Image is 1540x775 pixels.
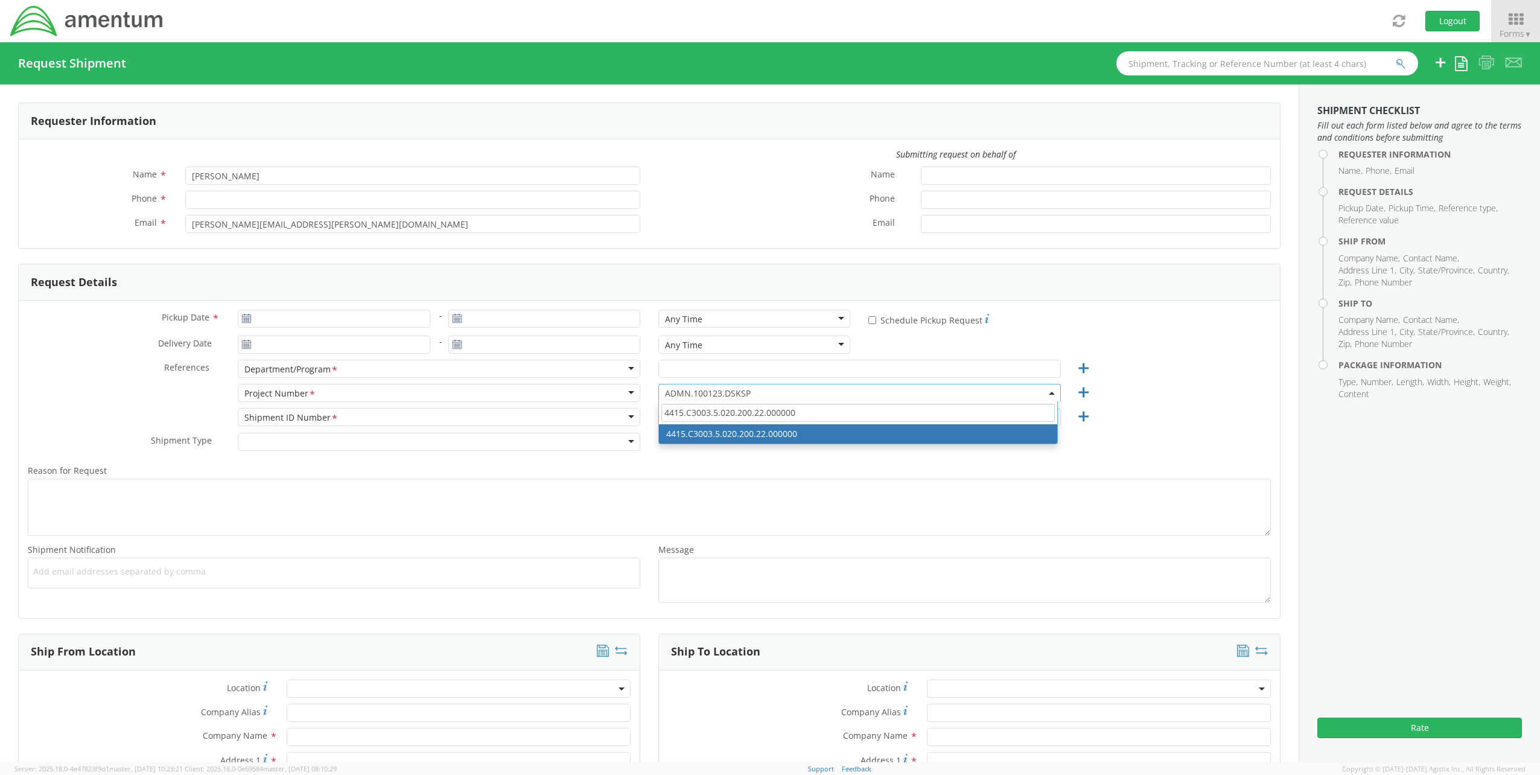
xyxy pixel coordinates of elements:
li: City [1399,264,1415,276]
span: ADMN.100123.DSKSP [665,387,1054,399]
h4: Ship From [1338,237,1522,246]
h4: Request Details [1338,187,1522,196]
h3: Request Details [31,276,117,289]
span: Name [871,168,895,182]
span: Delivery Date [158,337,212,351]
li: Height [1454,376,1480,388]
li: State/Province [1418,326,1475,338]
li: Country [1478,264,1509,276]
div: Project Number [244,387,316,400]
li: Company Name [1338,314,1400,326]
h4: Requester Information [1338,150,1522,159]
li: Pickup Date [1338,202,1386,214]
div: Any Time [665,339,702,351]
h4: Request Shipment [18,57,126,70]
span: References [164,362,209,373]
h3: Ship From Location [31,646,136,658]
div: Any Time [665,313,702,325]
li: Length [1396,376,1424,388]
li: Type [1338,376,1358,388]
span: Email [873,217,895,231]
li: Company Name [1338,252,1400,264]
span: Name [133,168,157,180]
span: master, [DATE] 08:10:29 [263,764,337,773]
span: Shipment Notification [28,544,116,555]
li: Width [1427,376,1451,388]
li: Contact Name [1403,314,1459,326]
span: Address 1 [220,754,261,766]
span: ADMN.100123.DSKSP [658,384,1061,402]
h4: Package Information [1338,360,1522,369]
div: Department/Program [244,363,339,376]
li: 4415.C3003.5.020.200.22.000000 [659,424,1057,444]
img: dyn-intl-logo-049831509241104b2a82.png [9,4,165,38]
li: Number [1361,376,1393,388]
button: Rate [1317,718,1522,738]
span: Reason for Request [28,465,107,476]
span: Forms [1500,28,1532,39]
a: Support [808,764,834,773]
div: Shipment ID Number [244,412,339,424]
span: Client: 2025.18.0-0e69584 [185,764,337,773]
span: Company Alias [201,706,261,718]
a: Feedback [842,764,871,773]
li: Zip [1338,338,1352,350]
li: Address Line 1 [1338,326,1396,338]
li: State/Province [1418,264,1475,276]
span: Pickup Date [162,311,209,323]
span: Phone [870,193,895,206]
li: Weight [1483,376,1511,388]
span: Company Name [203,730,267,741]
li: Phone [1366,165,1392,177]
span: Add email addresses separated by comma [33,566,635,578]
h4: Ship To [1338,299,1522,308]
li: Reference value [1338,214,1399,226]
span: Location [867,682,901,694]
h3: Requester Information [31,115,156,127]
span: Copyright © [DATE]-[DATE] Agistix Inc., All Rights Reserved [1342,764,1526,774]
li: Contact Name [1403,252,1459,264]
span: Location [227,682,261,694]
li: Reference type [1439,202,1498,214]
h3: Ship To Location [671,646,760,658]
li: Address Line 1 [1338,264,1396,276]
span: Company Name [843,730,908,741]
input: Schedule Pickup Request [868,316,876,324]
li: Content [1338,388,1369,400]
span: ▼ [1524,29,1532,39]
span: Shipment Type [151,435,212,448]
span: Server: 2025.18.0-4e47823f9d1 [14,764,183,773]
input: Shipment, Tracking or Reference Number (at least 4 chars) [1116,51,1418,75]
span: Phone [132,193,157,204]
span: Fill out each form listed below and agree to the terms and conditions before submitting [1317,120,1522,144]
button: Logout [1425,11,1480,31]
li: Zip [1338,276,1352,289]
h3: Shipment Checklist [1317,106,1522,116]
i: Submitting request on behalf of [896,148,1016,160]
span: Company Alias [841,706,901,718]
label: Schedule Pickup Request [868,312,989,327]
li: Phone Number [1355,276,1412,289]
span: master, [DATE] 10:23:21 [109,764,183,773]
span: Email [135,217,157,228]
li: Name [1338,165,1363,177]
span: Message [658,544,694,555]
li: Country [1478,326,1509,338]
span: Address 1 [861,754,901,766]
li: Email [1395,165,1414,177]
li: City [1399,326,1415,338]
li: Pickup Time [1389,202,1436,214]
li: Phone Number [1355,338,1412,350]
